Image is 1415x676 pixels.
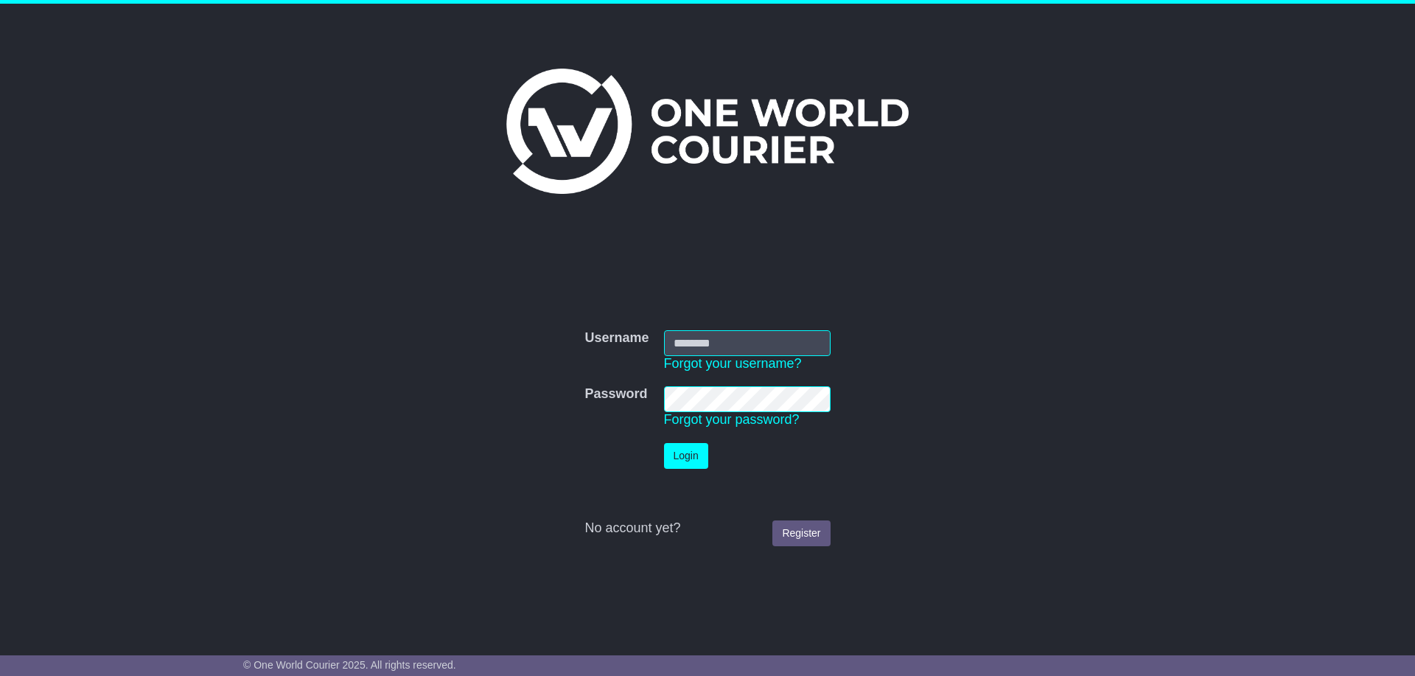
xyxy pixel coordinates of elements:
button: Login [664,443,708,469]
span: © One World Courier 2025. All rights reserved. [243,659,456,671]
div: No account yet? [584,520,830,537]
a: Forgot your username? [664,356,802,371]
a: Forgot your password? [664,412,800,427]
a: Register [772,520,830,546]
label: Password [584,386,647,403]
img: One World [506,69,909,194]
label: Username [584,330,649,346]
